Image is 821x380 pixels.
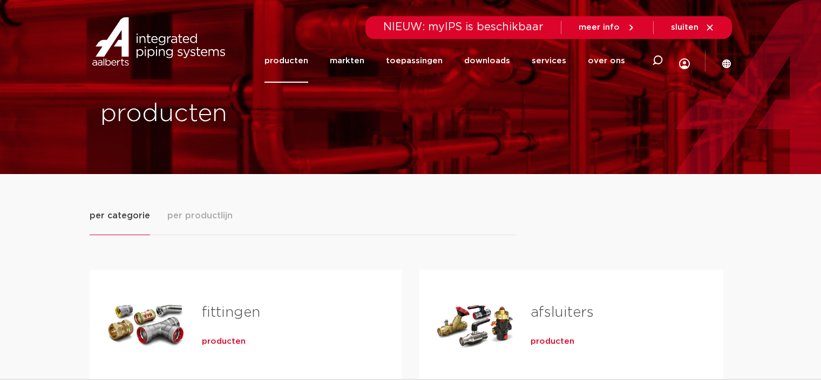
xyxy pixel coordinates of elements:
[671,23,698,31] span: sluiten
[588,39,625,83] a: over ons
[386,39,443,83] a: toepassingen
[531,305,594,319] a: afsluiters
[679,36,690,86] div: my IPS
[531,336,574,347] a: producten
[330,39,364,83] a: markten
[167,209,233,222] span: per productlijn
[264,39,308,83] a: producten
[464,39,510,83] a: downloads
[671,23,715,32] a: sluiten
[202,305,260,319] a: fittingen
[532,39,566,83] a: services
[264,39,625,83] nav: Menu
[90,209,150,222] span: per categorie
[100,97,405,131] h1: producten
[579,23,620,31] span: meer info
[383,22,544,32] span: NIEUW: myIPS is beschikbaar
[579,23,636,32] a: meer info
[202,336,246,347] a: producten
